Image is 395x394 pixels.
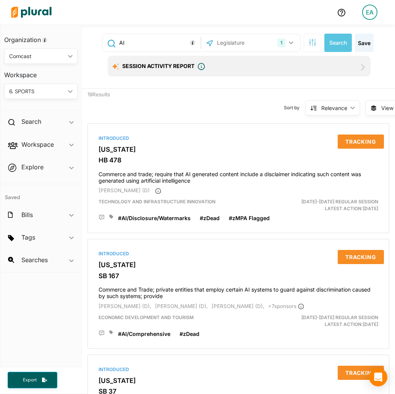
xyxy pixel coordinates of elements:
[338,366,384,380] button: Tracking
[4,64,78,81] h3: Workspace
[362,5,377,20] div: EA
[324,34,352,52] button: Search
[369,368,387,386] div: Open Intercom Messenger
[99,187,150,193] span: [PERSON_NAME] (D)
[229,214,270,222] a: #zMPA Flagged
[284,104,306,111] span: Sort by
[155,303,208,309] span: [PERSON_NAME] (D),
[99,214,105,221] div: Add Position Statement
[21,211,33,219] h2: Bills
[118,215,191,221] span: #AI/Disclosure/Watermarks
[99,167,378,184] h4: Commerce and trade; require that AI generated content include a disclaimer indicating such conten...
[216,36,274,50] input: Legislature
[355,34,374,52] button: Save
[277,39,285,47] div: 1
[180,330,199,338] a: #zDead
[381,104,393,112] span: View
[301,315,378,320] span: [DATE]-[DATE] Regular Session
[338,250,384,264] button: Tracking
[99,250,378,257] div: Introduced
[109,214,113,219] div: Add tags
[268,303,304,309] span: + 7 sponsor s
[200,215,220,221] span: #zDead
[21,256,48,264] h2: Searches
[274,36,298,50] button: 1
[99,156,378,164] h3: HB 478
[122,63,194,69] span: Session Activity Report
[9,52,65,60] div: Comcast
[21,163,44,171] h2: Explore
[21,140,54,149] h2: Workspace
[0,184,81,203] h4: Saved
[21,233,35,242] h2: Tags
[18,377,42,383] span: Export
[41,37,48,44] div: Tooltip anchor
[99,261,378,269] h3: [US_STATE]
[21,117,41,126] h2: Search
[99,283,378,300] h4: Commerce and Trade; private entities that employ certain AI systems to guard against discriminati...
[99,330,105,336] div: Add Position Statement
[99,199,215,204] span: Technology and Infrastructure Innovation
[309,39,316,45] span: Search Filters
[99,377,378,384] h3: [US_STATE]
[189,39,196,46] div: Tooltip anchor
[356,2,384,23] a: EA
[99,272,378,280] h3: SB 167
[9,88,65,96] div: 6. SPORTS
[99,366,378,373] div: Introduced
[4,29,78,45] h3: Organization
[99,146,378,153] h3: [US_STATE]
[229,215,270,221] span: #zMPA Flagged
[212,303,264,309] span: [PERSON_NAME] (D),
[321,104,347,112] div: Relevance
[99,303,151,309] span: [PERSON_NAME] (D),
[200,214,220,222] a: #zDead
[118,214,191,222] a: #AI/Disclosure/Watermarks
[287,198,384,212] div: Latest Action: [DATE]
[99,135,378,142] div: Introduced
[118,330,170,338] a: #AI/Comprehensive
[180,331,199,337] span: #zDead
[82,89,160,118] div: 19 Results
[118,331,170,337] span: #AI/Comprehensive
[287,314,384,328] div: Latest Action: [DATE]
[338,135,384,149] button: Tracking
[301,199,378,204] span: [DATE]-[DATE] Regular Session
[99,315,194,320] span: Economic Development and Tourism
[8,372,57,388] button: Export
[109,330,113,335] div: Add tags
[118,36,199,50] input: Enter keywords, bill # or legislator name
